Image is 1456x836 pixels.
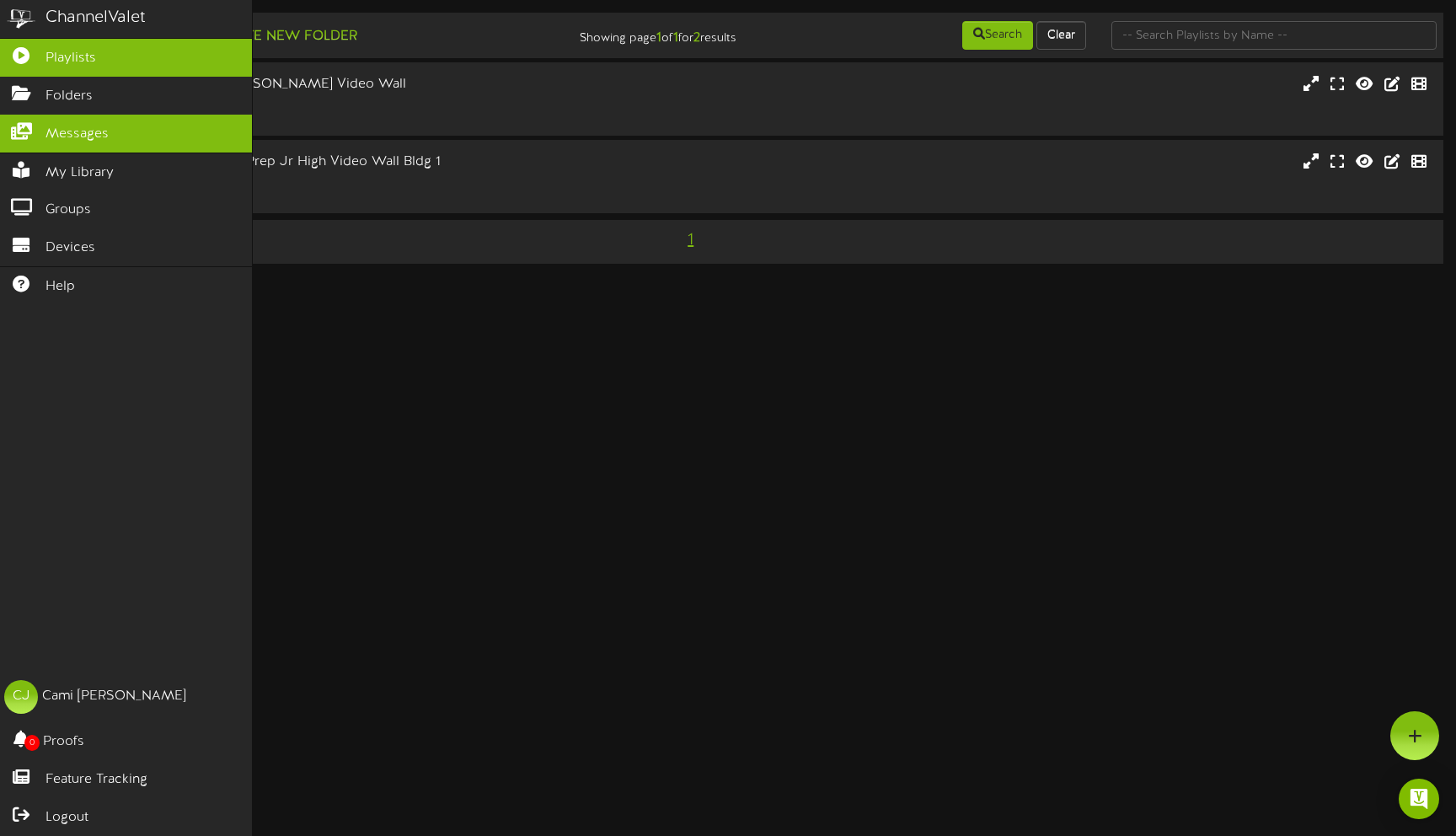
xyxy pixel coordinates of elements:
span: Feature Tracking [45,770,147,790]
div: [GEOGRAPHIC_DATA][PERSON_NAME] Video Wall [67,75,621,94]
div: CJ [4,680,38,714]
div: Portrait ( 9:16 ) [67,172,621,186]
input: -- Search Playlists by Name -- [1111,21,1437,50]
button: Create New Folder [195,26,362,47]
strong: 1 [656,30,661,46]
div: Showing page of for results [516,19,749,48]
span: 1 [683,231,698,249]
span: Playlists [45,49,96,68]
div: Open Intercom Messenger [1399,779,1439,819]
span: Groups [45,201,91,220]
span: 0 [24,735,40,751]
span: Folders [45,87,93,106]
div: North [PERSON_NAME] Prep Jr High Video Wall Bldg 1 [67,153,621,172]
span: Proofs [43,732,84,752]
div: # 13316 [67,186,621,201]
button: Search [962,21,1033,50]
div: ChannelValet [45,6,146,30]
strong: 2 [693,30,700,46]
div: Cami [PERSON_NAME] [42,687,186,706]
span: Devices [45,238,95,258]
span: Logout [45,808,88,828]
span: Messages [45,125,109,144]
div: # 14206 [67,109,621,123]
span: My Library [45,163,114,183]
div: Portrait ( 9:16 ) [67,94,621,109]
strong: 1 [673,30,678,46]
span: Help [45,277,75,297]
button: Clear [1036,21,1086,50]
